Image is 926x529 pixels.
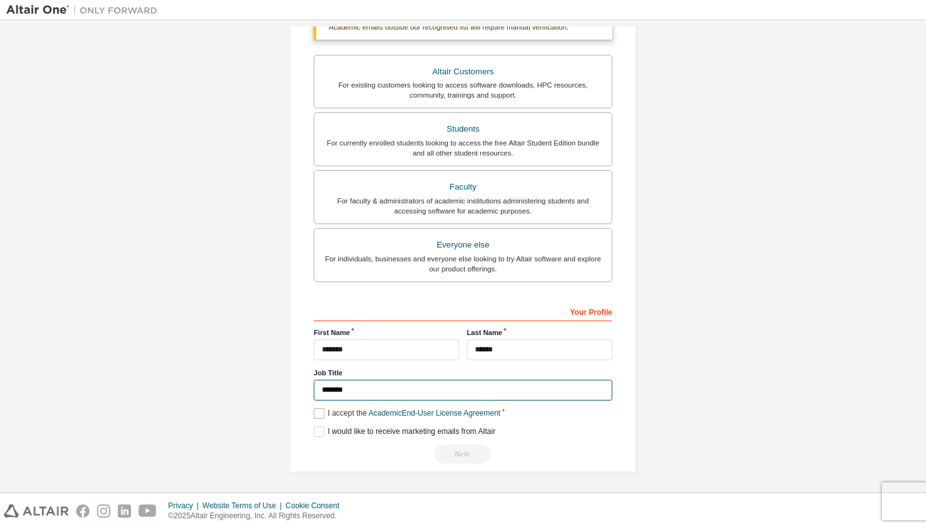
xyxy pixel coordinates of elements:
img: facebook.svg [76,504,89,518]
div: Website Terms of Use [202,501,285,511]
label: First Name [314,327,459,338]
div: For faculty & administrators of academic institutions administering students and accessing softwa... [322,196,604,216]
p: © 2025 Altair Engineering, Inc. All Rights Reserved. [168,511,347,521]
div: Academic emails outside our recognised list will require manual verification. [314,14,612,40]
img: Altair One [6,4,164,16]
img: instagram.svg [97,504,110,518]
div: Students [322,120,604,138]
label: Last Name [467,327,612,338]
img: youtube.svg [139,504,157,518]
div: Cookie Consent [285,501,346,511]
div: For individuals, businesses and everyone else looking to try Altair software and explore our prod... [322,254,604,274]
label: I would like to receive marketing emails from Altair [314,426,495,437]
label: I accept the [314,408,500,419]
img: altair_logo.svg [4,504,69,518]
div: Altair Customers [322,63,604,81]
img: linkedin.svg [118,504,131,518]
div: Faculty [322,178,604,196]
div: For existing customers looking to access software downloads, HPC resources, community, trainings ... [322,80,604,100]
div: Privacy [168,501,202,511]
a: Academic End-User License Agreement [369,409,500,418]
label: Job Title [314,368,612,378]
div: Your Profile [314,301,612,321]
div: Read and acccept EULA to continue [314,445,612,464]
div: For currently enrolled students looking to access the free Altair Student Edition bundle and all ... [322,138,604,158]
div: Everyone else [322,236,604,254]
